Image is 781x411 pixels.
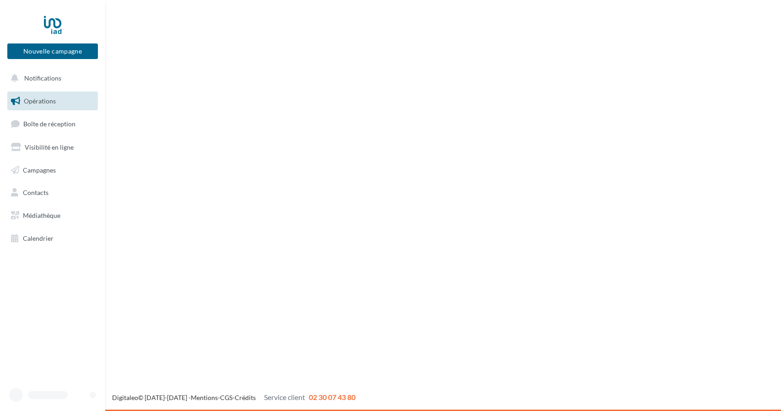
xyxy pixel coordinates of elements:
[235,394,256,401] a: Crédits
[264,393,305,401] span: Service client
[5,183,100,202] a: Contacts
[5,114,100,134] a: Boîte de réception
[7,43,98,59] button: Nouvelle campagne
[5,92,100,111] a: Opérations
[25,143,74,151] span: Visibilité en ligne
[5,69,96,88] button: Notifications
[309,393,355,401] span: 02 30 07 43 80
[23,234,54,242] span: Calendrier
[5,138,100,157] a: Visibilité en ligne
[5,229,100,248] a: Calendrier
[191,394,218,401] a: Mentions
[220,394,232,401] a: CGS
[23,189,48,196] span: Contacts
[112,394,355,401] span: © [DATE]-[DATE] - - -
[23,211,60,219] span: Médiathèque
[23,120,75,128] span: Boîte de réception
[112,394,138,401] a: Digitaleo
[24,74,61,82] span: Notifications
[24,97,56,105] span: Opérations
[5,161,100,180] a: Campagnes
[5,206,100,225] a: Médiathèque
[23,166,56,173] span: Campagnes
